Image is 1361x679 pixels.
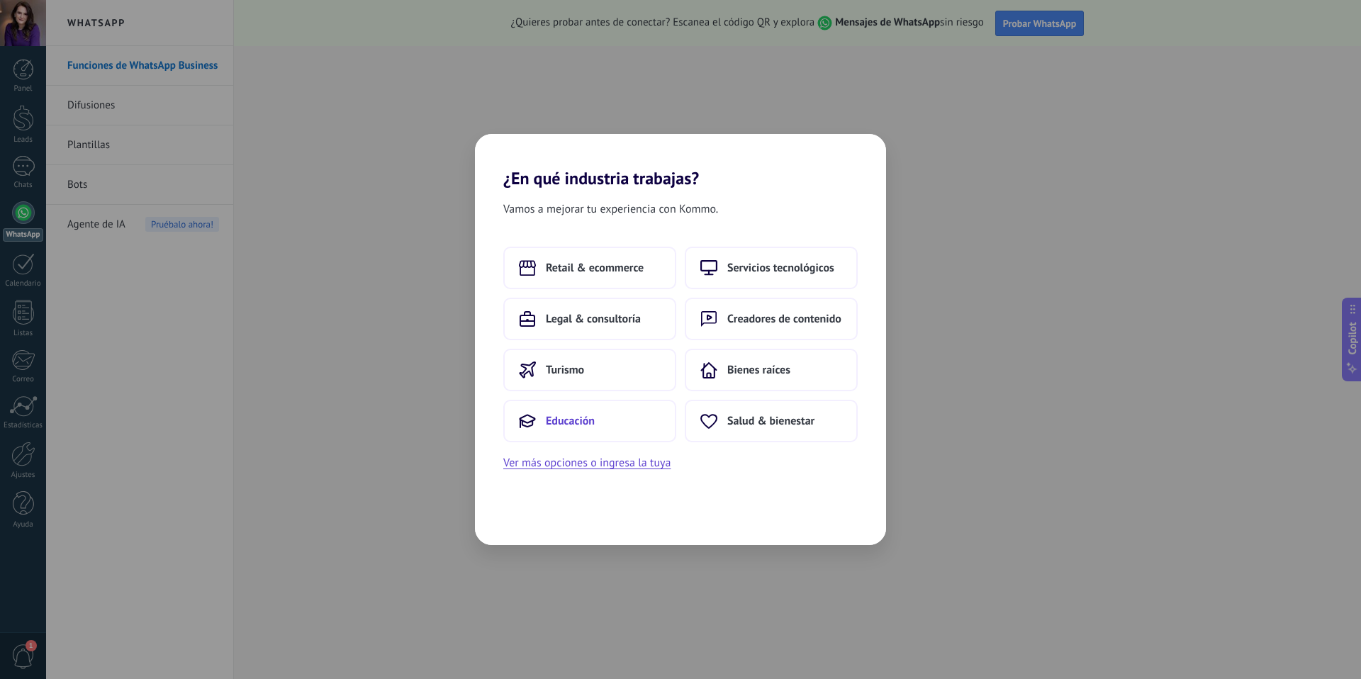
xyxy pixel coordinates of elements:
[685,349,858,391] button: Bienes raíces
[503,400,676,442] button: Educación
[475,134,886,189] h2: ¿En qué industria trabajas?
[503,349,676,391] button: Turismo
[503,298,676,340] button: Legal & consultoría
[546,414,595,428] span: Educación
[727,261,834,275] span: Servicios tecnológicos
[685,400,858,442] button: Salud & bienestar
[503,200,718,218] span: Vamos a mejorar tu experiencia con Kommo.
[503,247,676,289] button: Retail & ecommerce
[503,454,671,472] button: Ver más opciones o ingresa la tuya
[546,261,644,275] span: Retail & ecommerce
[727,414,814,428] span: Salud & bienestar
[727,312,841,326] span: Creadores de contenido
[685,247,858,289] button: Servicios tecnológicos
[685,298,858,340] button: Creadores de contenido
[546,363,584,377] span: Turismo
[727,363,790,377] span: Bienes raíces
[546,312,641,326] span: Legal & consultoría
